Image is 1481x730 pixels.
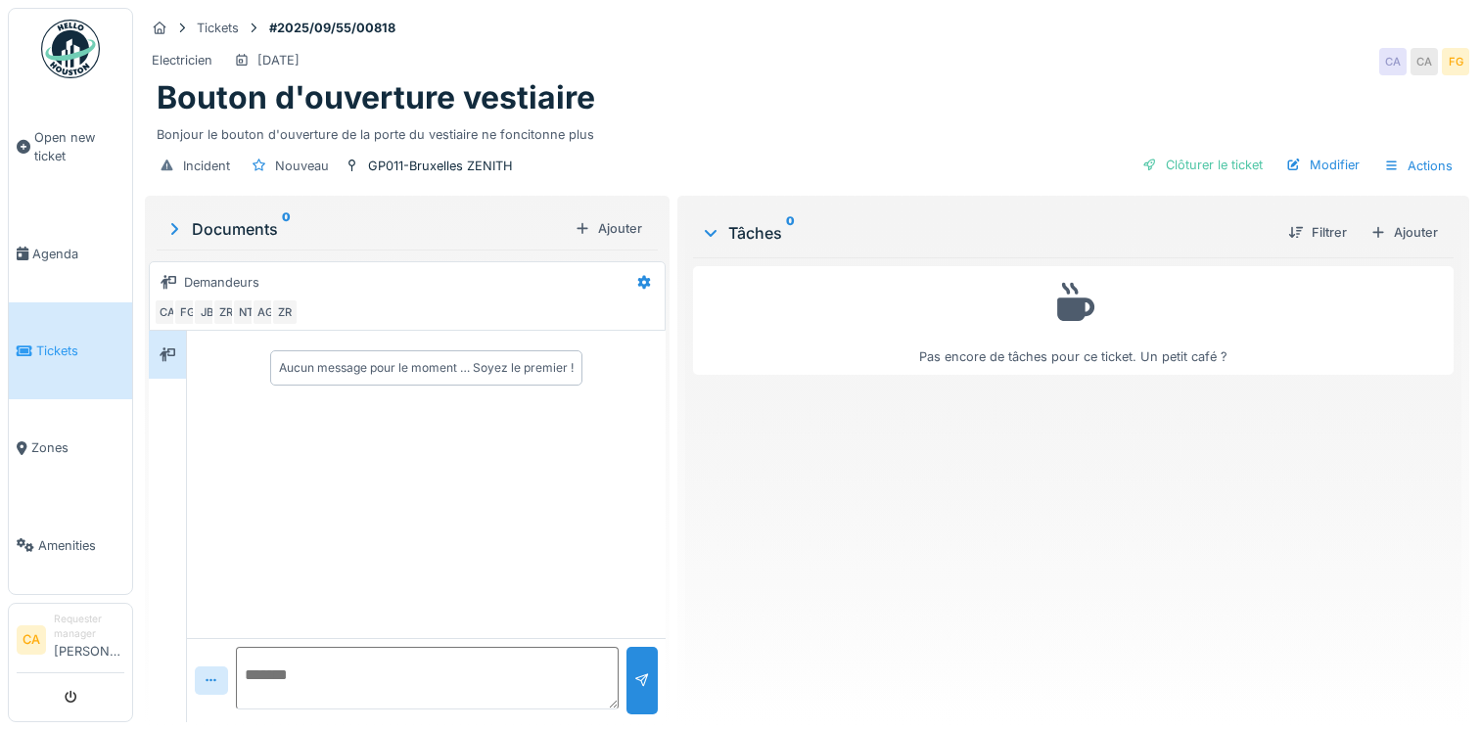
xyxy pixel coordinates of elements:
[1134,152,1271,178] div: Clôturer le ticket
[193,298,220,326] div: JB
[275,157,329,175] div: Nouveau
[9,205,132,302] a: Agenda
[32,245,124,263] span: Agenda
[786,221,795,245] sup: 0
[36,342,124,360] span: Tickets
[252,298,279,326] div: AG
[197,19,239,37] div: Tickets
[282,217,291,241] sup: 0
[567,215,650,242] div: Ajouter
[368,157,513,175] div: GP011-Bruxelles ZENITH
[1280,219,1355,246] div: Filtrer
[9,89,132,205] a: Open new ticket
[271,298,299,326] div: ZR
[9,497,132,594] a: Amenities
[34,128,124,165] span: Open new ticket
[157,117,1458,144] div: Bonjour le bouton d'ouverture de la porte du vestiaire ne foncitonne plus
[152,51,212,69] div: Electricien
[706,275,1441,366] div: Pas encore de tâches pour ce ticket. Un petit café ?
[9,399,132,496] a: Zones
[38,536,124,555] span: Amenities
[701,221,1273,245] div: Tâches
[261,19,403,37] strong: #2025/09/55/00818
[1379,48,1407,75] div: CA
[54,612,124,668] li: [PERSON_NAME]
[164,217,567,241] div: Documents
[232,298,259,326] div: NT
[1278,152,1367,178] div: Modifier
[154,298,181,326] div: CA
[17,625,46,655] li: CA
[1375,152,1461,180] div: Actions
[173,298,201,326] div: FG
[31,438,124,457] span: Zones
[212,298,240,326] div: ZR
[157,79,595,116] h1: Bouton d'ouverture vestiaire
[183,157,230,175] div: Incident
[1411,48,1438,75] div: CA
[9,302,132,399] a: Tickets
[1442,48,1469,75] div: FG
[17,612,124,673] a: CA Requester manager[PERSON_NAME]
[1363,219,1446,246] div: Ajouter
[41,20,100,78] img: Badge_color-CXgf-gQk.svg
[257,51,300,69] div: [DATE]
[279,359,574,377] div: Aucun message pour le moment … Soyez le premier !
[184,273,259,292] div: Demandeurs
[54,612,124,642] div: Requester manager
